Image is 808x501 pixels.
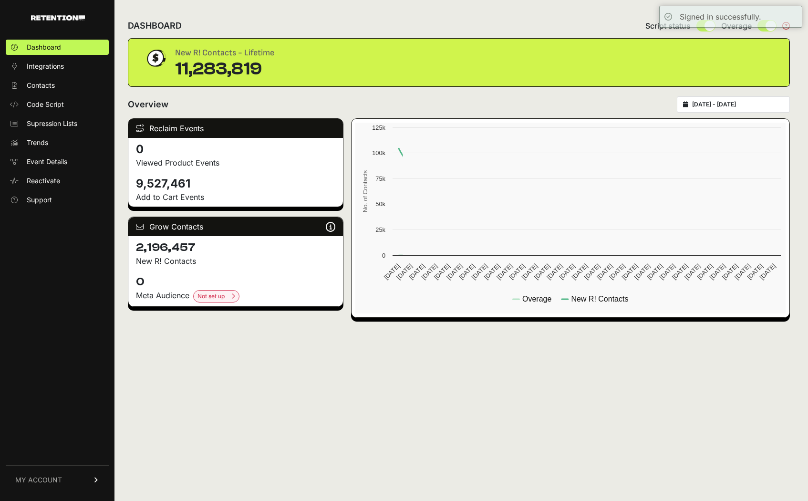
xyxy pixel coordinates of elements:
[375,226,385,233] text: 25k
[433,262,451,281] text: [DATE]
[595,262,614,281] text: [DATE]
[495,262,514,281] text: [DATE]
[6,173,109,188] a: Reactivate
[136,290,335,303] div: Meta Audience
[6,154,109,169] a: Event Details
[407,262,426,281] text: [DATE]
[608,262,627,281] text: [DATE]
[136,255,335,267] p: New R! Contacts
[6,465,109,494] a: MY ACCOUNT
[128,217,343,236] div: Grow Contacts
[520,262,539,281] text: [DATE]
[645,20,691,31] span: Script status
[144,46,167,70] img: dollar-coin-05c43ed7efb7bc0c12610022525b4bbbb207c7efeef5aecc26f025e68dcafac9.png
[508,262,527,281] text: [DATE]
[27,195,52,205] span: Support
[362,170,369,212] text: No. of Contacts
[136,274,335,290] h4: 0
[15,475,62,485] span: MY ACCOUNT
[31,15,85,21] img: Retention.com
[746,262,764,281] text: [DATE]
[708,262,727,281] text: [DATE]
[27,119,77,128] span: Supression Lists
[445,262,464,281] text: [DATE]
[136,191,335,203] p: Add to Cart Events
[683,262,702,281] text: [DATE]
[6,116,109,131] a: Supression Lists
[175,46,274,60] div: New R! Contacts - Lifetime
[6,135,109,150] a: Trends
[695,262,714,281] text: [DATE]
[420,262,439,281] text: [DATE]
[558,262,577,281] text: [DATE]
[733,262,752,281] text: [DATE]
[633,262,652,281] text: [DATE]
[27,138,48,147] span: Trends
[6,97,109,112] a: Code Script
[136,157,335,168] p: Viewed Product Events
[6,40,109,55] a: Dashboard
[545,262,564,281] text: [DATE]
[6,192,109,208] a: Support
[27,157,67,167] span: Event Details
[621,262,639,281] text: [DATE]
[136,240,335,255] h4: 2,196,457
[372,149,385,157] text: 100k
[383,262,401,281] text: [DATE]
[175,60,274,79] div: 11,283,819
[671,262,689,281] text: [DATE]
[395,262,414,281] text: [DATE]
[583,262,601,281] text: [DATE]
[128,98,168,111] h2: Overview
[375,175,385,182] text: 75k
[6,78,109,93] a: Contacts
[27,62,64,71] span: Integrations
[758,262,777,281] text: [DATE]
[458,262,477,281] text: [DATE]
[27,81,55,90] span: Contacts
[6,59,109,74] a: Integrations
[136,142,335,157] h4: 0
[375,200,385,208] text: 50k
[571,295,628,303] text: New R! Contacts
[680,11,761,22] div: Signed in successfully.
[27,176,60,186] span: Reactivate
[658,262,677,281] text: [DATE]
[382,252,385,259] text: 0
[570,262,589,281] text: [DATE]
[645,262,664,281] text: [DATE]
[136,176,335,191] h4: 9,527,461
[533,262,551,281] text: [DATE]
[483,262,501,281] text: [DATE]
[128,19,182,32] h2: DASHBOARD
[721,262,739,281] text: [DATE]
[27,100,64,109] span: Code Script
[522,295,551,303] text: Overage
[372,124,385,131] text: 125k
[128,119,343,138] div: Reclaim Events
[27,42,61,52] span: Dashboard
[470,262,489,281] text: [DATE]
